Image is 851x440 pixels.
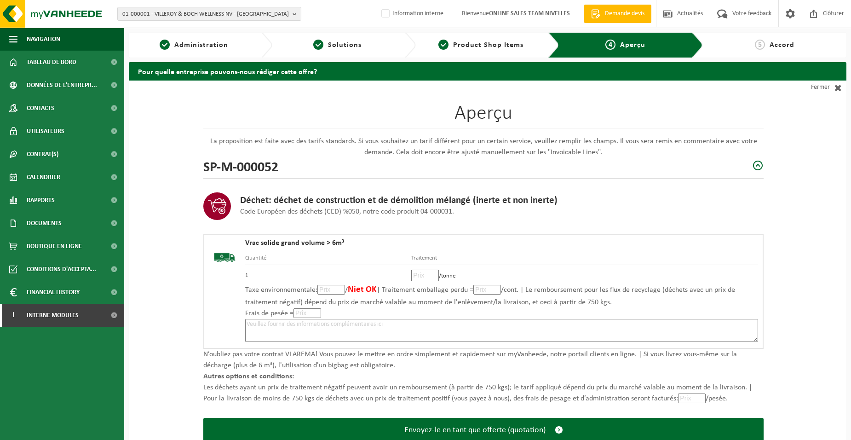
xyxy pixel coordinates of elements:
[27,166,60,189] span: Calendrier
[328,41,362,49] span: Solutions
[174,41,228,49] span: Administration
[317,285,345,295] input: Prix
[348,285,377,294] span: Niet OK
[129,62,846,80] h2: Pour quelle entreprise pouvons-nous rédiger cette offre?
[566,40,684,51] a: 4Aperçu
[404,425,546,435] span: Envoyez-le en tant que offerte (quotation)
[707,40,842,51] a: 5Accord
[27,74,97,97] span: Données de l'entrepr...
[245,239,758,247] h4: Vrac solide grand volume > 6m³
[27,212,62,235] span: Documents
[245,308,758,319] p: Frais de pesée =
[420,40,541,51] a: 3Product Shop Items
[27,120,64,143] span: Utilisateurs
[245,254,411,265] th: Quantité
[122,7,289,21] span: 01-000001 - VILLEROY & BOCH WELLNESS NV - [GEOGRAPHIC_DATA]
[411,270,439,281] input: Prix
[620,41,645,49] span: Aperçu
[240,195,558,206] h3: Déchet: déchet de construction et de démolition mélangé (inerte et non inerte)
[27,235,82,258] span: Boutique en ligne
[603,9,647,18] span: Demande devis
[27,51,76,74] span: Tableau de bord
[489,10,570,17] strong: ONLINE SALES TEAM NIVELLES
[27,304,79,327] span: Interne modules
[203,382,764,404] p: Les déchets ayant un prix de traitement négatif peuvent avoir un remboursement (à partir de 750 k...
[770,41,794,49] span: Accord
[245,284,758,308] p: Taxe environnementale: / | Traitement emballage perdu = /cont. | Le remboursement pour les flux d...
[27,281,80,304] span: Financial History
[209,239,241,276] img: BL-SO-LV.png
[277,40,397,51] a: 2Solutions
[584,5,651,23] a: Demande devis
[764,81,846,94] a: Fermer
[27,258,96,281] span: Conditions d'accepta...
[160,40,170,50] span: 1
[293,308,321,318] input: Prix
[379,7,443,21] label: Information interne
[453,41,523,49] span: Product Shop Items
[245,265,411,284] td: 1
[605,40,615,50] span: 4
[411,254,758,265] th: Traitement
[203,104,764,129] h1: Aperçu
[240,206,558,217] p: Code Européen des déchets (CED) %050, notre code produit 04-000031.
[203,158,278,174] h2: SP-M-000052
[133,40,254,51] a: 1Administration
[203,349,764,371] p: N’oubliez pas votre contrat VLAREMA! Vous pouvez le mettre en ordre simplement et rapidement sur ...
[27,189,55,212] span: Rapports
[411,265,758,284] td: /tonne
[678,394,706,403] input: Prix
[117,7,301,21] button: 01-000001 - VILLEROY & BOCH WELLNESS NV - [GEOGRAPHIC_DATA]
[9,304,17,327] span: I
[755,40,765,50] span: 5
[27,28,60,51] span: Navigation
[203,136,764,158] p: La proposition est faite avec des tarifs standards. Si vous souhaitez un tarif différent pour un ...
[313,40,323,50] span: 2
[473,285,501,295] input: Prix
[438,40,448,50] span: 3
[203,371,764,382] p: Autres options et conditions:
[27,97,54,120] span: Contacts
[27,143,58,166] span: Contrat(s)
